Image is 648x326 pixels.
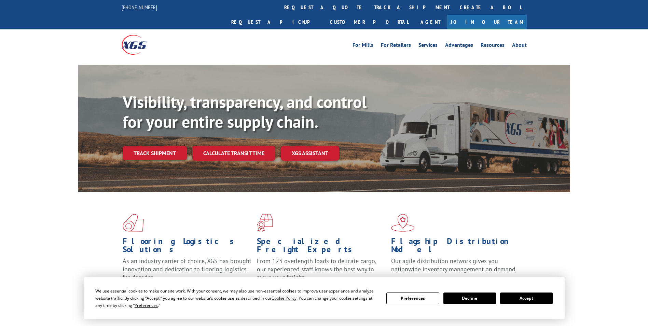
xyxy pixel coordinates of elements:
a: For Mills [353,42,373,50]
span: Preferences [135,302,158,308]
h1: Flagship Distribution Model [391,237,520,257]
div: We use essential cookies to make our site work. With your consent, we may also use non-essential ... [95,287,378,309]
a: For Retailers [381,42,411,50]
b: Visibility, transparency, and control for your entire supply chain. [123,91,367,132]
a: Services [418,42,438,50]
img: xgs-icon-flagship-distribution-model-red [391,214,415,232]
span: As an industry carrier of choice, XGS has brought innovation and dedication to flooring logistics... [123,257,251,281]
a: Advantages [445,42,473,50]
a: XGS ASSISTANT [281,146,339,161]
button: Decline [443,293,496,304]
img: xgs-icon-focused-on-flooring-red [257,214,273,232]
a: Customer Portal [325,15,414,29]
a: Join Our Team [447,15,527,29]
img: xgs-icon-total-supply-chain-intelligence-red [123,214,144,232]
button: Preferences [386,293,439,304]
a: Calculate transit time [192,146,275,161]
span: Our agile distribution network gives you nationwide inventory management on demand. [391,257,517,273]
h1: Flooring Logistics Solutions [123,237,252,257]
a: Request a pickup [226,15,325,29]
a: About [512,42,527,50]
div: Cookie Consent Prompt [84,277,565,319]
button: Accept [500,293,553,304]
a: [PHONE_NUMBER] [122,4,157,11]
a: Resources [481,42,505,50]
p: From 123 overlength loads to delicate cargo, our experienced staff knows the best way to move you... [257,257,386,287]
a: Agent [414,15,447,29]
a: Track shipment [123,146,187,160]
span: Cookie Policy [272,295,297,301]
h1: Specialized Freight Experts [257,237,386,257]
